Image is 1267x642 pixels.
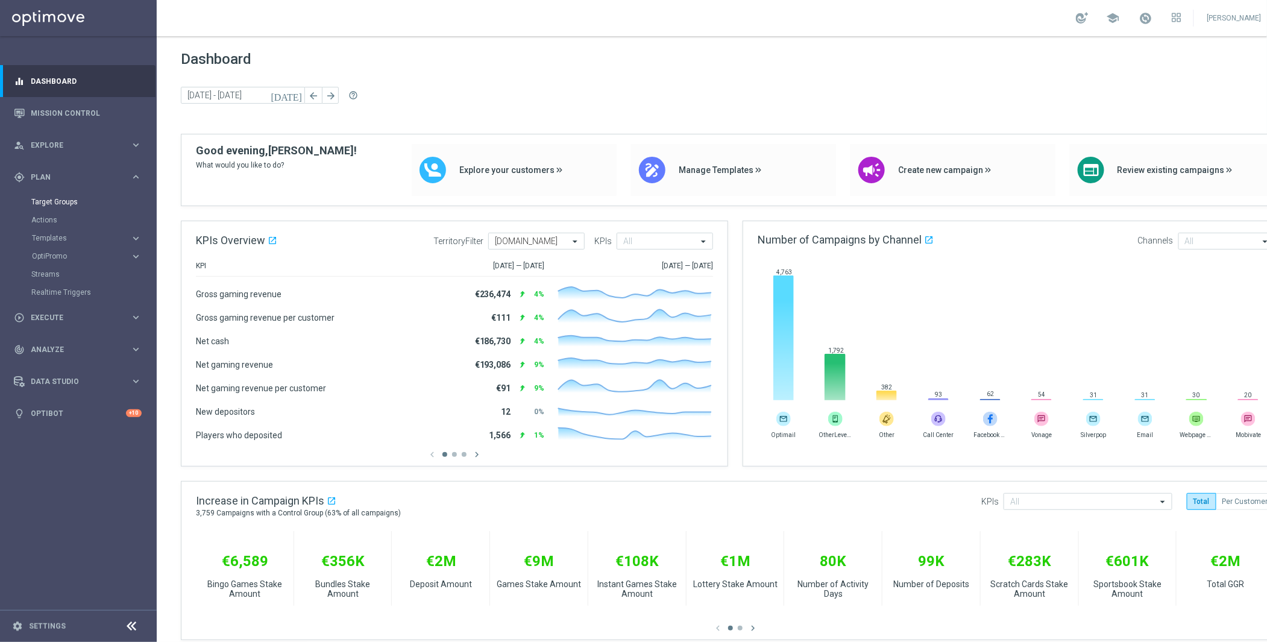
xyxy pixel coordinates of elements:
button: play_circle_outline Execute keyboard_arrow_right [13,313,142,323]
div: Target Groups [31,193,156,211]
i: keyboard_arrow_right [130,233,142,244]
div: Plan [14,172,130,183]
i: keyboard_arrow_right [130,344,142,355]
span: Plan [31,174,130,181]
span: Explore [31,142,130,149]
span: Templates [32,234,118,242]
button: OptiPromo keyboard_arrow_right [31,251,142,261]
i: settings [12,621,23,632]
button: equalizer Dashboard [13,77,142,86]
div: Realtime Triggers [31,283,156,301]
button: track_changes Analyze keyboard_arrow_right [13,345,142,354]
a: Dashboard [31,65,142,97]
a: Target Groups [31,197,125,207]
span: OptiPromo [32,253,118,260]
div: Data Studio [14,376,130,387]
button: Mission Control [13,109,142,118]
i: play_circle_outline [14,312,25,323]
i: keyboard_arrow_right [130,376,142,387]
div: +10 [126,409,142,417]
i: keyboard_arrow_right [130,251,142,262]
button: gps_fixed Plan keyboard_arrow_right [13,172,142,182]
span: Execute [31,314,130,321]
i: person_search [14,140,25,151]
div: Templates [32,234,130,242]
div: Templates [31,229,156,247]
button: lightbulb Optibot +10 [13,409,142,418]
a: Streams [31,269,125,279]
div: Analyze [14,344,130,355]
i: gps_fixed [14,172,25,183]
div: OptiPromo [32,253,130,260]
span: Data Studio [31,378,130,385]
div: Explore [14,140,130,151]
i: equalizer [14,76,25,87]
button: Templates keyboard_arrow_right [31,233,142,243]
i: lightbulb [14,408,25,419]
div: Dashboard [14,65,142,97]
a: Actions [31,215,125,225]
span: Analyze [31,346,130,353]
i: track_changes [14,344,25,355]
a: Realtime Triggers [31,288,125,297]
i: keyboard_arrow_right [130,171,142,183]
i: keyboard_arrow_right [130,139,142,151]
a: Optibot [31,397,126,429]
button: person_search Explore keyboard_arrow_right [13,140,142,150]
div: Streams [31,265,156,283]
a: Settings [29,623,66,630]
div: Optibot [14,397,142,429]
div: Actions [31,211,156,229]
div: Mission Control [14,97,142,129]
div: Execute [14,312,130,323]
button: Data Studio keyboard_arrow_right [13,377,142,386]
div: OptiPromo [31,247,156,265]
a: Mission Control [31,97,142,129]
span: school [1107,11,1120,25]
i: keyboard_arrow_right [130,312,142,323]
